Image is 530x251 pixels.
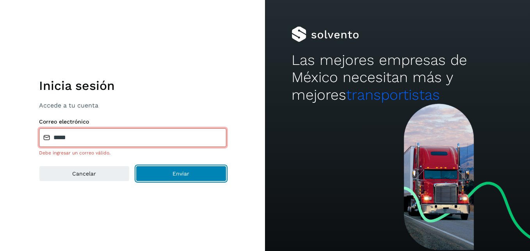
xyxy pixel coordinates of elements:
h1: Inicia sesión [39,78,226,93]
h2: Las mejores empresas de México necesitan más y mejores [292,52,503,104]
label: Correo electrónico [39,118,226,125]
span: transportistas [346,86,440,103]
p: Accede a tu cuenta [39,102,226,109]
div: Debe ingresar un correo válido. [39,149,226,156]
span: Cancelar [72,171,96,176]
button: Enviar [136,166,226,181]
button: Cancelar [39,166,130,181]
span: Enviar [173,171,189,176]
